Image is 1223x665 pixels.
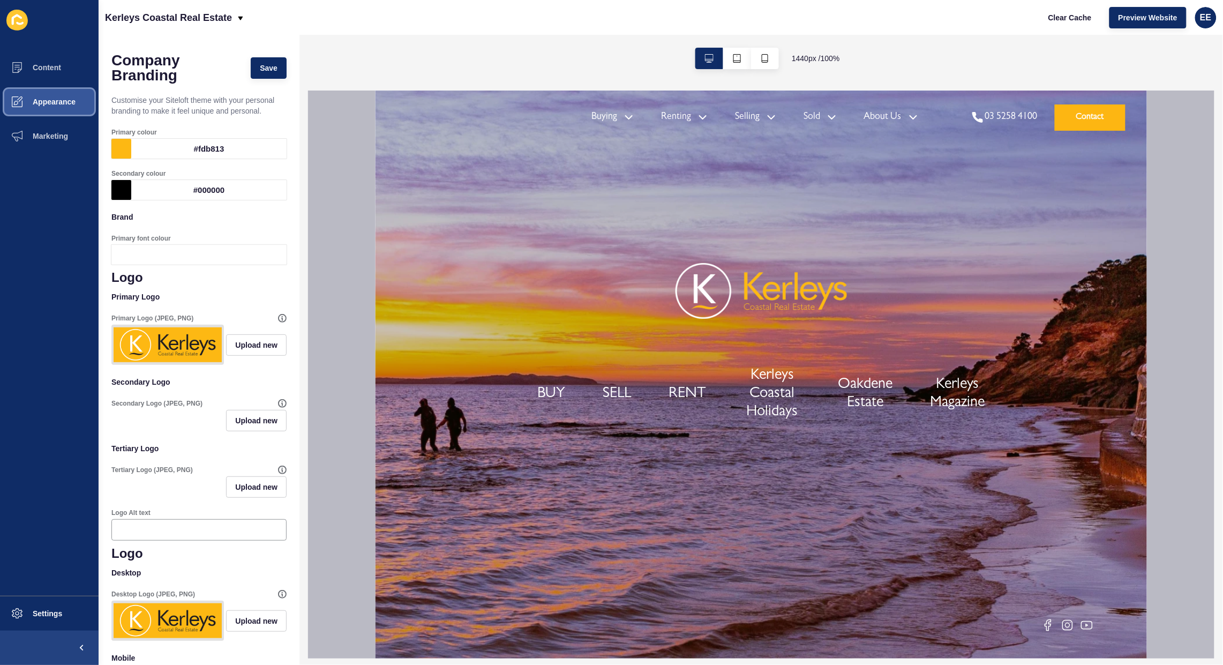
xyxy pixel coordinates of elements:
h1: Logo [111,546,287,561]
span: 1440 px / 100 % [792,53,840,64]
a: Kerleys Coastal Holidays [371,278,423,330]
div: 03 5258 4100 [610,20,662,33]
a: Kerleys Magazine [555,287,610,320]
label: Primary Logo (JPEG, PNG) [111,314,193,323]
div: #000000 [131,180,287,200]
a: Selling [359,20,384,33]
button: Upload new [226,476,287,498]
h1: Logo [111,270,287,285]
button: Clear Cache [1039,7,1101,28]
span: Upload new [235,415,277,426]
a: SELL [227,296,256,311]
label: Tertiary Logo (JPEG, PNG) [111,466,193,474]
img: 9eda3ef2d729a6a542fd664ef1182c1a.jpg [114,327,222,363]
p: Tertiary Logo [111,437,287,460]
label: Desktop Logo (JPEG, PNG) [111,590,195,599]
a: About Us [489,20,526,33]
button: Upload new [226,334,287,356]
span: Upload new [235,616,277,626]
label: Secondary colour [111,169,166,178]
p: Brand [111,205,287,229]
div: #fdb813 [131,139,287,159]
label: Primary font colour [111,234,171,243]
button: Preview Website [1109,7,1187,28]
img: 9eda3ef2d729a6a542fd664ef1182c1a.jpg [114,603,222,639]
button: Upload new [226,410,287,431]
span: Upload new [235,340,277,350]
label: Logo Alt text [111,509,151,517]
span: Save [260,63,277,73]
p: Secondary Logo [111,370,287,394]
p: Desktop [111,561,287,585]
span: Upload new [235,482,277,492]
p: Primary Logo [111,285,287,309]
button: Save [251,57,287,79]
span: Preview Website [1119,12,1177,23]
a: Oakdene Estate [463,287,517,320]
a: 03 5258 4100 [596,20,662,33]
img: logo [300,173,471,228]
label: Secondary Logo (JPEG, PNG) [111,399,202,408]
a: Buying [216,20,242,33]
button: Upload new [226,610,287,632]
p: Customise your Siteloft theme with your personal branding to make it feel unique and personal. [111,88,287,123]
a: Contact [679,14,750,40]
span: EE [1200,12,1211,23]
p: Kerleys Coastal Real Estate [105,4,232,31]
a: Renting [286,20,316,33]
h1: Company Branding [111,53,240,83]
a: RENT [293,296,331,311]
label: Primary colour [111,128,157,137]
span: Clear Cache [1048,12,1092,23]
a: Sold [428,20,445,33]
a: BUY [162,296,190,311]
